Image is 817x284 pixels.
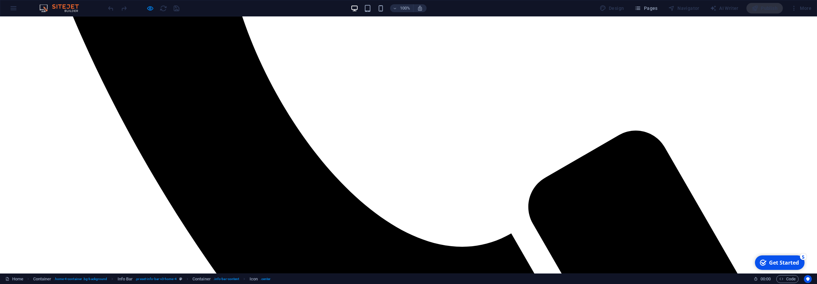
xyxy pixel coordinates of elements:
[250,275,258,283] span: Click to select. Double-click to edit
[632,3,660,13] button: Pages
[761,275,771,283] span: 00 00
[135,275,176,283] span: . preset-info-bar-v3-home-4
[33,275,52,283] span: Click to select. Double-click to edit
[49,1,55,7] div: 5
[776,275,799,283] button: Code
[118,275,133,283] span: Click to select. Double-click to edit
[54,275,107,283] span: . home-4-container .bg-background
[400,4,410,12] h6: 100%
[754,275,771,283] h6: Session time
[5,275,23,283] a: Click to cancel selection. Double-click to open Pages
[260,275,271,283] span: . center
[33,275,271,283] nav: breadcrumb
[179,277,182,281] i: This element is a customizable preset
[38,4,87,12] img: Editor Logo
[765,276,766,281] span: :
[634,5,657,12] span: Pages
[390,4,413,12] button: 100%
[18,6,48,13] div: Get Started
[213,275,239,283] span: . info-bar-content
[804,275,812,283] button: Usercentrics
[192,275,211,283] span: Click to select. Double-click to edit
[779,275,796,283] span: Code
[4,3,53,17] div: Get Started 5 items remaining, 0% complete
